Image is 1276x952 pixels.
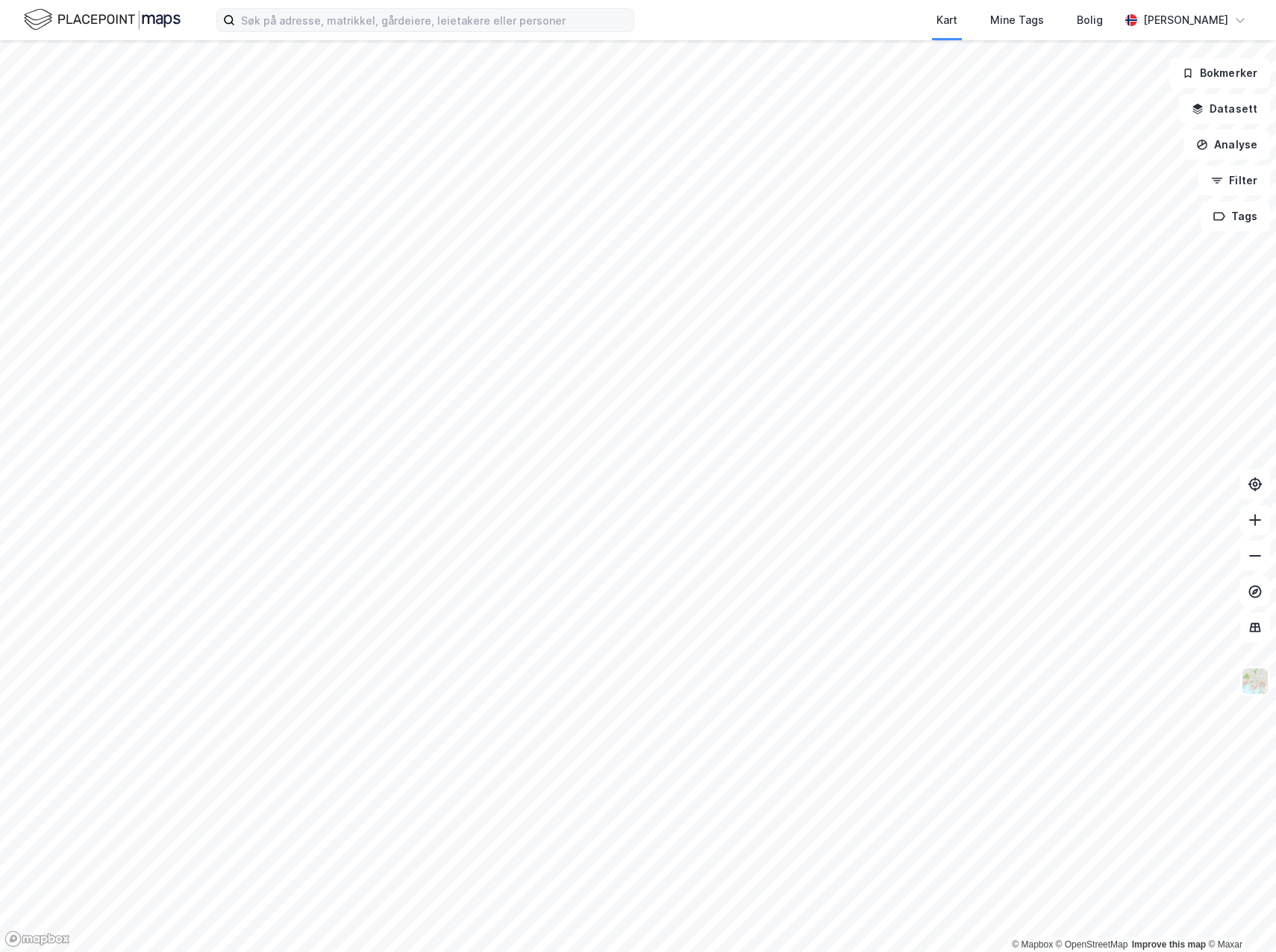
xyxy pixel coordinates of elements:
[936,11,957,29] div: Kart
[1201,880,1276,952] div: Kontrollprogram for chat
[1077,11,1103,29] div: Bolig
[1012,939,1053,950] a: Mapbox
[1169,58,1270,88] button: Bokmerker
[235,9,634,31] input: Søk på adresse, matrikkel, gårdeiere, leietakere eller personer
[1056,939,1128,950] a: OpenStreetMap
[1201,880,1276,952] iframe: Chat Widget
[1132,939,1206,950] a: Improve this map
[1201,201,1270,231] button: Tags
[1183,130,1270,160] button: Analyse
[1198,166,1270,195] button: Filter
[24,7,181,33] img: logo.f888ab2527a4732fd821a326f86c7f29.svg
[1143,11,1228,29] div: [PERSON_NAME]
[1241,667,1269,695] img: Z
[990,11,1044,29] div: Mine Tags
[4,930,70,948] a: Mapbox homepage
[1179,94,1270,124] button: Datasett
